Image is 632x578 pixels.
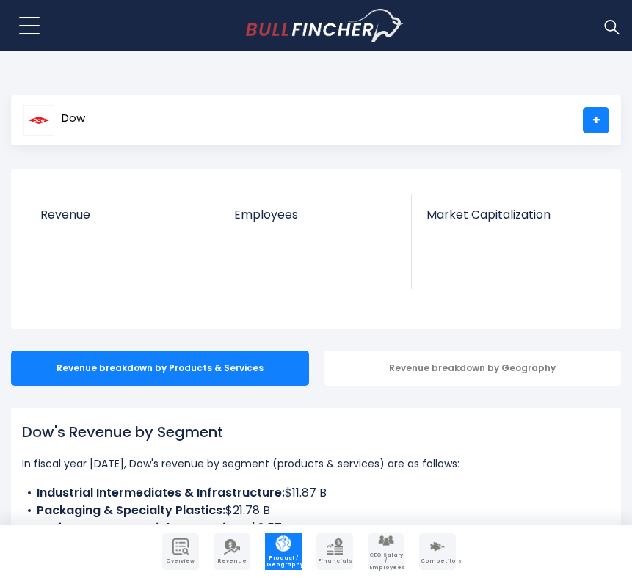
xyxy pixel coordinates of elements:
[419,533,456,570] a: Company Competitors
[316,533,353,570] a: Company Financials
[11,351,309,386] div: Revenue breakdown by Products & Services
[368,533,404,570] a: Company Employees
[215,558,249,564] span: Revenue
[37,484,285,501] b: Industrial Intermediates & Infrastructure:
[266,555,300,568] span: Product / Geography
[214,533,250,570] a: Company Revenue
[234,208,397,222] span: Employees
[219,194,412,246] a: Employees
[23,105,54,136] img: DOW logo
[412,194,605,246] a: Market Capitalization
[26,194,219,246] a: Revenue
[162,533,199,570] a: Company Overview
[164,558,197,564] span: Overview
[40,208,205,222] span: Revenue
[583,107,609,133] a: +
[22,455,610,472] p: In fiscal year [DATE], Dow's revenue by segment (products & services) are as follows:
[37,502,225,519] b: Packaging & Specialty Plastics:
[37,519,250,536] b: Performance Materials & Coatings:
[22,502,610,519] li: $21.78 B
[22,484,610,502] li: $11.87 B
[426,208,590,222] span: Market Capitalization
[246,9,404,43] img: bullfincher logo
[265,533,302,570] a: Company Product/Geography
[22,421,610,443] h1: Dow's Revenue by Segment
[22,519,610,537] li: $8.57 B
[62,112,85,125] span: Dow
[421,558,454,564] span: Competitors
[23,107,86,133] a: Dow
[318,558,352,564] span: Financials
[369,552,403,571] span: CEO Salary / Employees
[246,9,404,43] a: Go to homepage
[324,351,622,386] div: Revenue breakdown by Geography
